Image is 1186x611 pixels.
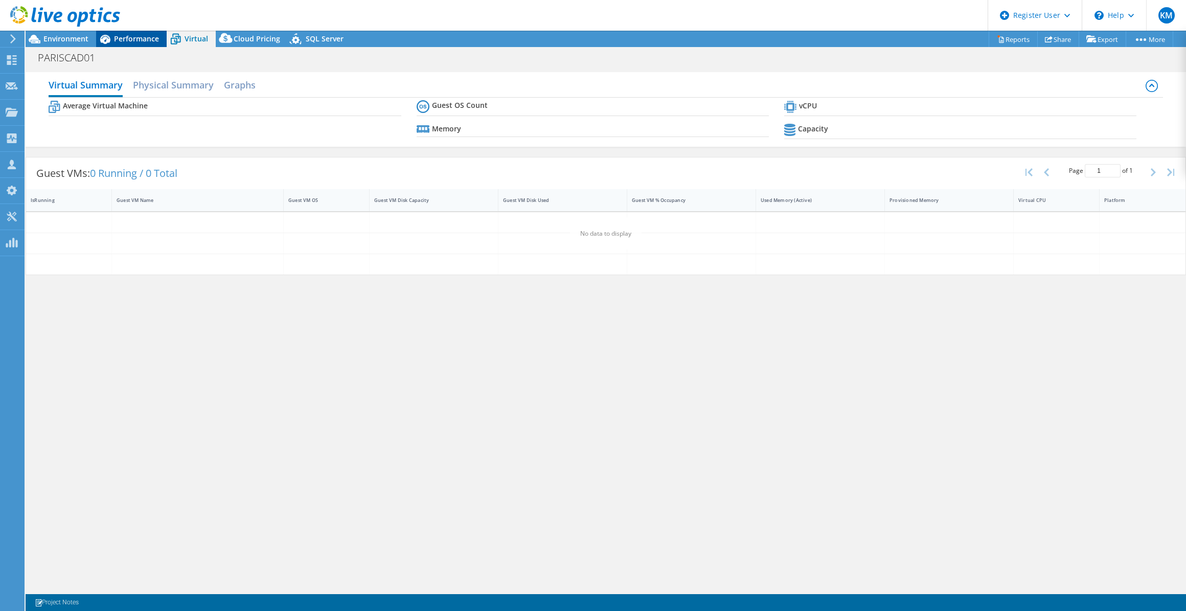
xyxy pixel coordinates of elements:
div: Guest VM Disk Used [503,197,610,203]
div: Guest VM Disk Capacity [374,197,481,203]
a: More [1126,31,1173,47]
span: Cloud Pricing [234,34,280,43]
span: 1 [1129,166,1133,175]
span: Environment [43,34,88,43]
h2: Graphs [224,75,256,95]
div: Virtual CPU [1018,197,1082,203]
b: Average Virtual Machine [63,101,148,111]
input: jump to page [1085,164,1121,177]
a: Export [1079,31,1126,47]
div: Guest VM OS [288,197,352,203]
b: Capacity [798,124,828,134]
div: Used Memory (Active) [761,197,868,203]
div: Guest VM % Occupancy [632,197,739,203]
a: Reports [989,31,1038,47]
b: Memory [432,124,461,134]
div: Platform [1104,197,1169,203]
svg: \n [1094,11,1104,20]
a: Project Notes [28,596,86,609]
a: Share [1037,31,1079,47]
div: Guest VM Name [117,197,266,203]
div: Guest VMs: [26,157,188,189]
b: vCPU [799,101,817,111]
span: SQL Server [306,34,344,43]
div: Provisioned Memory [889,197,996,203]
span: Performance [114,34,159,43]
span: Virtual [185,34,208,43]
span: 0 Running / 0 Total [90,166,177,180]
div: IsRunning [31,197,95,203]
span: Page of [1069,164,1133,177]
h1: PARISCAD01 [33,52,111,63]
b: Guest OS Count [432,100,488,110]
h2: Virtual Summary [49,75,123,97]
h2: Physical Summary [133,75,214,95]
span: KM [1158,7,1175,24]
